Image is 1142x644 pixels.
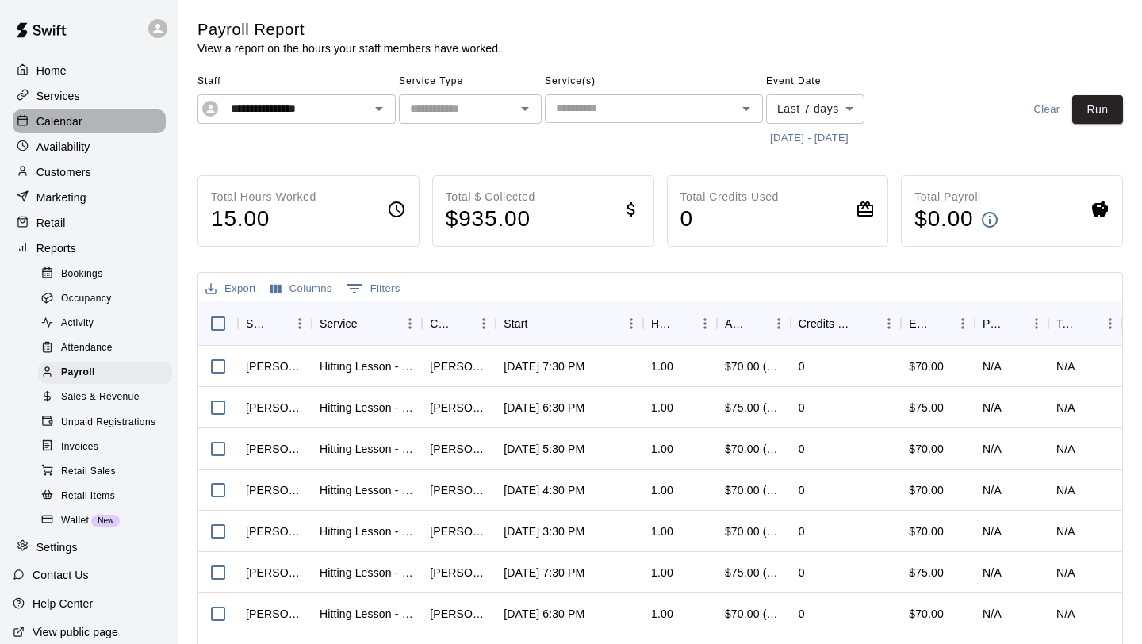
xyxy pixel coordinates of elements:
[766,126,853,151] button: [DATE] - [DATE]
[735,98,757,120] button: Open
[914,189,998,205] p: Total Payroll
[13,535,166,559] div: Settings
[643,301,717,346] div: Hours
[1056,400,1075,416] div: N/A
[38,459,178,484] a: Retail Sales
[36,113,82,129] p: Calendar
[36,139,90,155] p: Availability
[38,286,178,311] a: Occupancy
[38,386,172,408] div: Sales & Revenue
[725,301,745,346] div: Amount Paid
[38,362,172,384] div: Payroll
[266,277,336,301] button: Select columns
[901,511,975,552] div: $70.00
[38,288,172,310] div: Occupancy
[504,482,584,498] div: Aug 8, 2025, 4:30 PM
[745,312,767,335] button: Sort
[197,69,396,94] span: Staff
[725,565,783,581] div: $75.00 (Card)
[13,186,166,209] a: Marketing
[1076,312,1098,335] button: Sort
[246,400,304,416] div: Tristen Carranza
[504,606,584,622] div: Aug 6, 2025, 6:30 PM
[38,436,172,458] div: Invoices
[680,205,779,233] h4: 0
[514,98,536,120] button: Open
[799,441,805,457] div: 0
[799,565,805,581] div: 0
[1056,606,1075,622] div: N/A
[13,59,166,82] div: Home
[36,164,91,180] p: Customers
[343,276,404,301] button: Show filters
[201,277,260,301] button: Export
[909,301,929,346] div: Effective Price
[197,40,501,56] p: View a report on the hours your staff members have worked.
[1025,312,1048,335] button: Menu
[13,160,166,184] a: Customers
[693,312,717,335] button: Menu
[651,565,673,581] div: 1.00
[61,316,94,332] span: Activity
[320,400,414,416] div: Hitting Lesson - 60 minutes
[651,400,673,416] div: 1.00
[725,606,783,622] div: $70.00 (Other)
[725,441,783,457] div: $70.00 (Venmo)
[472,312,496,335] button: Menu
[246,301,266,346] div: Staff
[13,109,166,133] a: Calendar
[651,441,673,457] div: 1.00
[211,189,316,205] p: Total Hours Worked
[1048,301,1122,346] div: Total Pay
[901,346,975,387] div: $70.00
[1002,312,1025,335] button: Sort
[246,523,304,539] div: Tristen Carranza
[671,312,693,335] button: Sort
[446,189,535,205] p: Total $ Collected
[38,263,172,286] div: Bookings
[61,340,113,356] span: Attendance
[38,262,178,286] a: Bookings
[33,567,89,583] p: Contact Us
[38,336,178,361] a: Attendance
[430,565,488,581] div: Sarah Boyd
[13,236,166,260] div: Reports
[766,94,864,124] div: Last 7 days
[545,69,763,94] span: Service(s)
[975,301,1048,346] div: Pay Rate
[312,301,422,346] div: Service
[358,312,380,335] button: Sort
[320,358,414,374] div: Hitting Lesson - 60 minutes
[799,523,805,539] div: 0
[799,482,805,498] div: 0
[38,385,178,410] a: Sales & Revenue
[1098,312,1122,335] button: Menu
[799,400,805,416] div: 0
[38,412,172,434] div: Unpaid Registrations
[799,358,805,374] div: 0
[38,461,172,483] div: Retail Sales
[983,523,1002,539] div: N/A
[430,441,488,457] div: Brian Papinchak
[288,312,312,335] button: Menu
[422,301,496,346] div: Customer
[36,240,76,256] p: Reports
[901,301,975,346] div: Effective Price
[320,441,414,457] div: Hitting Lesson - 60 minutes
[1056,482,1075,498] div: N/A
[725,482,783,498] div: $70.00 (Venmo)
[36,88,80,104] p: Services
[450,312,472,335] button: Sort
[651,606,673,622] div: 1.00
[36,63,67,79] p: Home
[1056,441,1075,457] div: N/A
[38,435,178,459] a: Invoices
[651,301,671,346] div: Hours
[61,415,155,431] span: Unpaid Registrations
[983,301,1002,346] div: Pay Rate
[651,358,673,374] div: 1.00
[1021,95,1072,125] button: Clear
[246,606,304,622] div: Tristen Carranza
